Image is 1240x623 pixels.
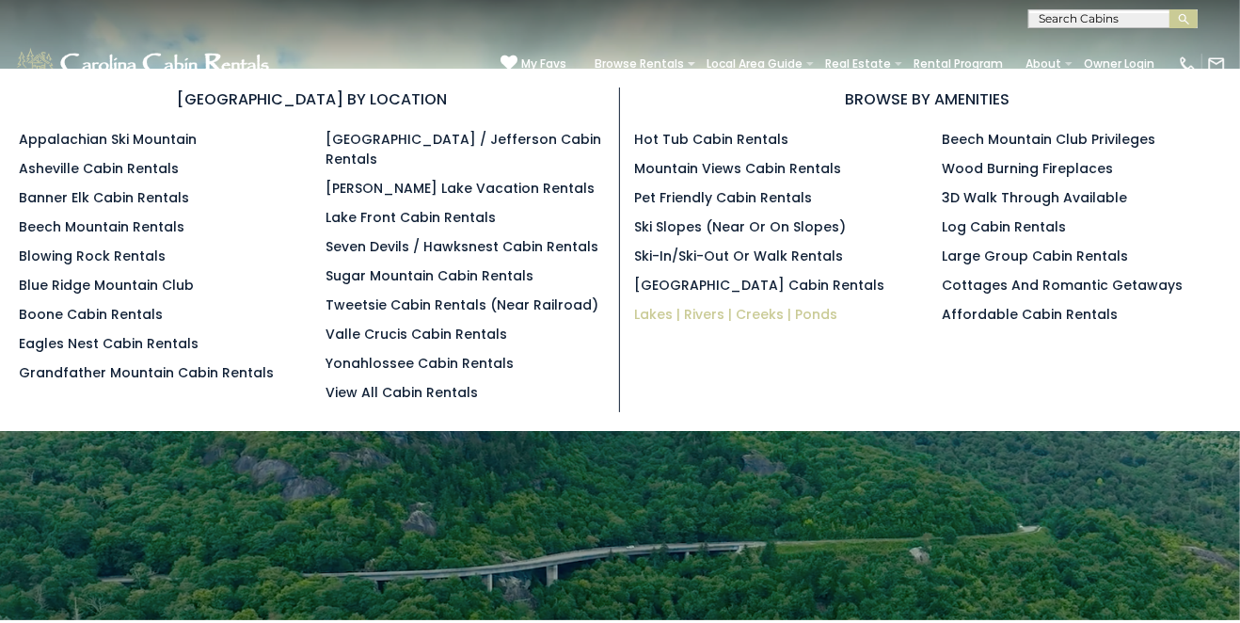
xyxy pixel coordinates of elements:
a: Affordable Cabin Rentals [942,305,1118,324]
a: View All Cabin Rentals [326,383,479,402]
a: Asheville Cabin Rentals [19,159,179,178]
a: Mountain Views Cabin Rentals [634,159,841,178]
a: Yonahlossee Cabin Rentals [326,354,515,373]
a: [GEOGRAPHIC_DATA] Cabin Rentals [634,276,884,295]
h3: BROWSE BY AMENITIES [634,88,1221,111]
a: 3D Walk Through Available [942,188,1127,207]
a: Owner Login [1074,51,1164,77]
a: Ski-in/Ski-Out or Walk Rentals [634,247,843,265]
a: Pet Friendly Cabin Rentals [634,188,812,207]
a: Banner Elk Cabin Rentals [19,188,189,207]
a: Eagles Nest Cabin Rentals [19,334,199,353]
a: Ski Slopes (Near or On Slopes) [634,217,846,236]
img: White-1-1-2.png [14,45,275,83]
a: Tweetsie Cabin Rentals (Near Railroad) [326,296,599,314]
a: Cottages and Romantic Getaways [942,276,1183,295]
a: About [1016,51,1071,77]
a: My Favs [501,55,566,73]
a: Sugar Mountain Cabin Rentals [326,266,534,285]
a: Seven Devils / Hawksnest Cabin Rentals [326,237,599,256]
a: [GEOGRAPHIC_DATA] / Jefferson Cabin Rentals [326,130,602,168]
a: Beech Mountain Rentals [19,217,184,236]
a: Hot Tub Cabin Rentals [634,130,788,149]
a: Wood Burning Fireplaces [942,159,1113,178]
a: Boone Cabin Rentals [19,305,163,324]
img: mail-regular-white.png [1207,55,1226,73]
img: phone-regular-white.png [1178,55,1197,73]
a: Lake Front Cabin Rentals [326,208,497,227]
a: Log Cabin Rentals [942,217,1066,236]
a: Lakes | Rivers | Creeks | Ponds [634,305,837,324]
a: Appalachian Ski Mountain [19,130,197,149]
a: Real Estate [816,51,900,77]
a: Grandfather Mountain Cabin Rentals [19,363,274,382]
a: Valle Crucis Cabin Rentals [326,325,508,343]
a: Large Group Cabin Rentals [942,247,1128,265]
a: Local Area Guide [697,51,812,77]
h3: [GEOGRAPHIC_DATA] BY LOCATION [19,88,605,111]
a: Browse Rentals [585,51,693,77]
a: Blowing Rock Rentals [19,247,166,265]
a: Rental Program [904,51,1012,77]
a: Blue Ridge Mountain Club [19,276,194,295]
a: Beech Mountain Club Privileges [942,130,1155,149]
a: [PERSON_NAME] Lake Vacation Rentals [326,179,596,198]
span: My Favs [521,56,566,72]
